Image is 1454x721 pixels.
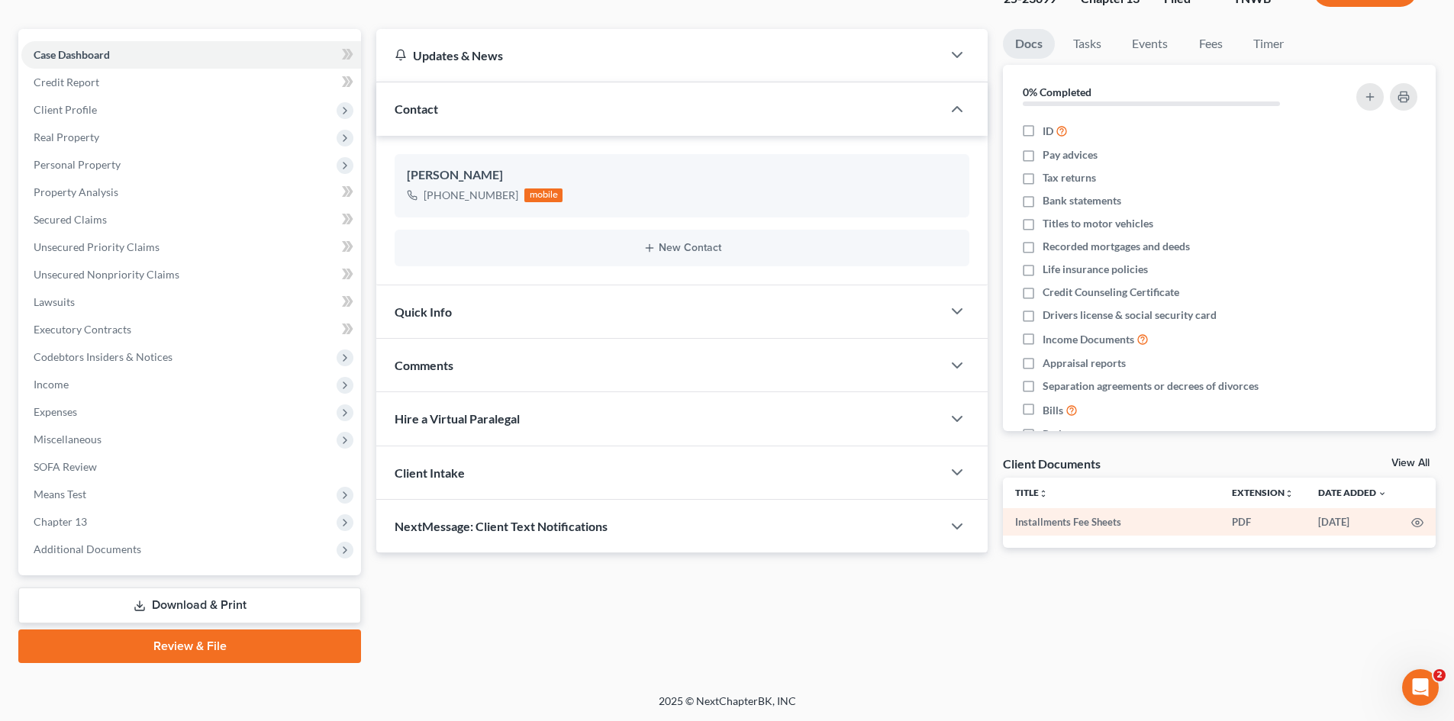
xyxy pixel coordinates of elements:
span: Income [34,378,69,391]
strong: 0% Completed [1023,85,1091,98]
span: Chapter 13 [34,515,87,528]
div: 2025 © NextChapterBK, INC [292,694,1162,721]
span: Secured Claims [34,213,107,226]
span: Credit Report [34,76,99,89]
span: Client Intake [395,465,465,480]
i: unfold_more [1039,489,1048,498]
a: Property Analysis [21,179,361,206]
span: Unsecured Priority Claims [34,240,160,253]
div: Updates & News [395,47,924,63]
a: Events [1120,29,1180,59]
span: Unsecured Nonpriority Claims [34,268,179,281]
a: Secured Claims [21,206,361,233]
span: Separation agreements or decrees of divorces [1043,378,1259,394]
div: mobile [524,188,563,202]
span: Client Profile [34,103,97,116]
a: Timer [1241,29,1296,59]
span: Life insurance policies [1043,262,1148,277]
span: Codebtors Insiders & Notices [34,350,172,363]
span: Real Property [34,130,99,143]
span: Bank statements [1043,193,1121,208]
span: NextMessage: Client Text Notifications [395,519,608,533]
i: expand_more [1378,489,1387,498]
a: Lawsuits [21,288,361,316]
button: New Contact [407,242,957,254]
a: Review & File [18,629,361,663]
span: SOFA Review [34,460,97,473]
a: Download & Print [18,587,361,623]
a: Date Added expand_more [1318,487,1387,498]
a: View All [1391,458,1430,468]
i: unfold_more [1285,489,1294,498]
span: Contact [395,101,438,116]
a: Extensionunfold_more [1232,487,1294,498]
iframe: Intercom live chat [1402,669,1439,706]
span: 2 [1433,669,1446,681]
span: Additional Documents [34,542,141,555]
span: Expenses [34,405,77,418]
span: Income Documents [1043,332,1134,347]
span: Credit Counseling Certificate [1043,285,1179,300]
span: Quick Info [395,304,452,319]
a: Tasks [1061,29,1114,59]
span: Personal Property [34,158,121,171]
div: [PERSON_NAME] [407,166,957,185]
span: Miscellaneous [34,433,102,446]
a: Unsecured Priority Claims [21,233,361,261]
span: Tax returns [1043,170,1096,185]
div: [PHONE_NUMBER] [424,188,518,203]
a: Fees [1186,29,1235,59]
a: Docs [1003,29,1055,59]
span: Means Test [34,488,86,501]
span: Comments [395,358,453,372]
a: Titleunfold_more [1015,487,1048,498]
span: Lawsuits [34,295,75,308]
span: Pay advices [1043,147,1098,163]
span: Recorded mortgages and deeds [1043,239,1190,254]
td: Installments Fee Sheets [1003,508,1220,536]
div: Client Documents [1003,455,1101,472]
span: ID [1043,124,1053,139]
span: Case Dashboard [34,48,110,61]
span: Appraisal reports [1043,356,1126,371]
span: Retirement account statements [1043,426,1191,442]
span: Property Analysis [34,185,118,198]
td: [DATE] [1306,508,1399,536]
span: Drivers license & social security card [1043,307,1217,323]
a: Credit Report [21,69,361,96]
span: Titles to motor vehicles [1043,216,1153,231]
a: SOFA Review [21,453,361,481]
a: Case Dashboard [21,41,361,69]
a: Executory Contracts [21,316,361,343]
span: Executory Contracts [34,323,131,336]
span: Hire a Virtual Paralegal [395,411,520,426]
td: PDF [1220,508,1306,536]
a: Unsecured Nonpriority Claims [21,261,361,288]
span: Bills [1043,403,1063,418]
